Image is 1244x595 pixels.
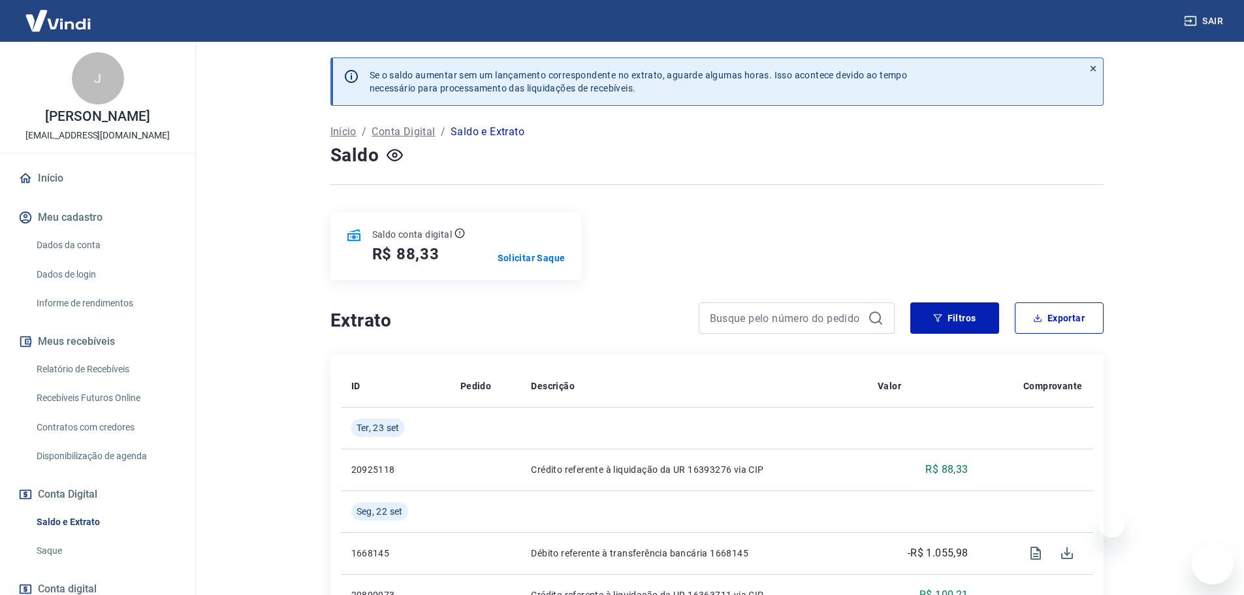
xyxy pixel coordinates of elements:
[16,164,180,193] a: Início
[531,379,575,393] p: Descrição
[451,124,524,140] p: Saldo e Extrato
[1181,9,1228,33] button: Sair
[910,302,999,334] button: Filtros
[31,509,180,536] a: Saldo e Extrato
[330,124,357,140] a: Início
[31,261,180,288] a: Dados de login
[357,505,403,518] span: Seg, 22 set
[1020,538,1051,569] span: Visualizar
[31,290,180,317] a: Informe de rendimentos
[31,443,180,470] a: Disponibilização de agenda
[1023,379,1082,393] p: Comprovante
[1051,538,1083,569] span: Download
[351,379,360,393] p: ID
[31,538,180,564] a: Saque
[531,463,857,476] p: Crédito referente à liquidação da UR 16393276 via CIP
[45,110,150,123] p: [PERSON_NAME]
[1015,302,1104,334] button: Exportar
[25,129,170,142] p: [EMAIL_ADDRESS][DOMAIN_NAME]
[16,203,180,232] button: Meu cadastro
[362,124,366,140] p: /
[31,232,180,259] a: Dados da conta
[351,463,439,476] p: 20925118
[370,69,908,95] p: Se o saldo aumentar sem um lançamento correspondente no extrato, aguarde algumas horas. Isso acon...
[372,244,439,265] h5: R$ 88,33
[531,547,857,560] p: Débito referente à transferência bancária 1668145
[31,385,180,411] a: Recebíveis Futuros Online
[1192,543,1234,585] iframe: Botão para abrir a janela de mensagens
[16,327,180,356] button: Meus recebíveis
[925,462,968,477] p: R$ 88,33
[908,545,968,561] p: -R$ 1.055,98
[1098,511,1124,538] iframe: Fechar mensagem
[710,308,863,328] input: Busque pelo número do pedido
[372,124,435,140] a: Conta Digital
[16,480,180,509] button: Conta Digital
[351,547,439,560] p: 1668145
[31,414,180,441] a: Contratos com credores
[72,52,124,105] div: J
[330,308,683,334] h4: Extrato
[357,421,400,434] span: Ter, 23 set
[330,142,379,169] h4: Saldo
[498,251,566,265] a: Solicitar Saque
[372,228,453,241] p: Saldo conta digital
[441,124,445,140] p: /
[31,356,180,383] a: Relatório de Recebíveis
[878,379,901,393] p: Valor
[16,1,101,40] img: Vindi
[460,379,491,393] p: Pedido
